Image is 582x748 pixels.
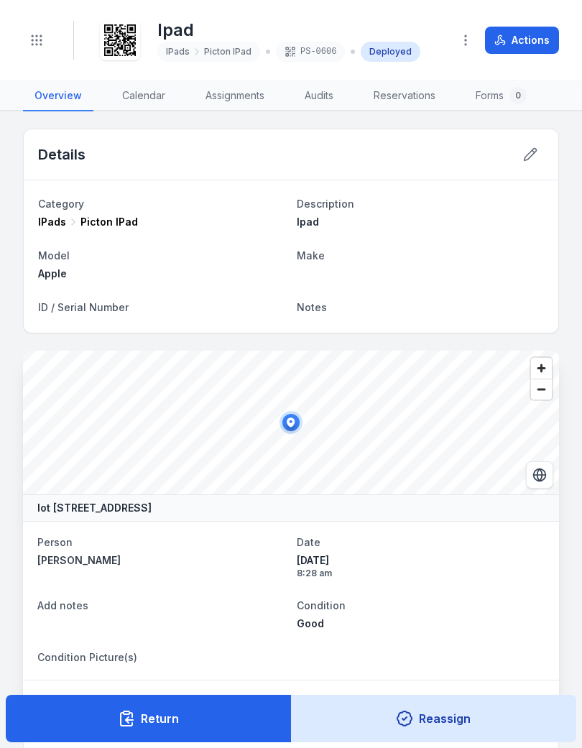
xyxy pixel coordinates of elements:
strong: lot [STREET_ADDRESS] [37,501,152,515]
a: Forms0 [464,81,538,111]
span: Condition Picture(s) [37,651,137,663]
button: Return [6,695,292,742]
canvas: Map [23,351,559,494]
span: Good [297,617,324,629]
a: View assignment [230,686,353,714]
a: Calendar [111,81,177,111]
a: Assignments [194,81,276,111]
span: IPads [166,46,190,57]
span: Model [38,249,70,262]
a: [PERSON_NAME] [37,553,285,568]
button: Actions [485,27,559,54]
span: Make [297,249,325,262]
span: Notes [297,301,327,313]
span: 8:28 am [297,568,545,579]
span: Apple [38,267,67,280]
span: IPads [38,215,66,229]
span: Condition [297,599,346,611]
span: Picton IPad [80,215,138,229]
a: Reservations [362,81,447,111]
time: 5/9/2025, 8:28:23 am [297,553,545,579]
span: Description [297,198,354,210]
h1: Ipad [157,19,420,42]
span: Category [38,198,84,210]
span: Ipad [297,216,319,228]
span: Date [297,536,320,548]
h2: Details [38,144,86,165]
button: Reassign [291,695,577,742]
button: Switch to Satellite View [526,461,553,489]
span: Add notes [37,599,88,611]
button: Toggle navigation [23,27,50,54]
span: ID / Serial Number [38,301,129,313]
a: Audits [293,81,345,111]
span: [DATE] [297,553,545,568]
span: Picton IPad [204,46,251,57]
div: PS-0606 [276,42,345,62]
a: Overview [23,81,93,111]
button: Zoom out [531,379,552,400]
div: 0 [509,87,527,104]
span: Person [37,536,73,548]
div: Deployed [361,42,420,62]
button: Zoom in [531,358,552,379]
